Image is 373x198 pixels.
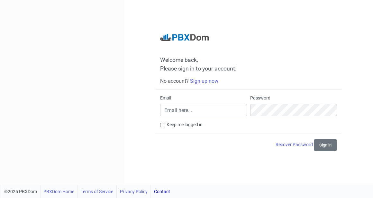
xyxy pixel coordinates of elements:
a: Recover Password [276,142,314,147]
input: Email here... [160,104,247,116]
span: Welcome back, [160,57,337,63]
h6: No account? [160,78,337,84]
div: ©2025 PBXDom [4,185,170,198]
label: Password [250,95,270,101]
label: Email [160,95,171,101]
a: Privacy Policy [120,185,148,198]
a: Terms of Service [81,185,113,198]
label: Keep me logged in [167,121,203,128]
button: Sign in [314,139,337,151]
a: Contact [154,185,170,198]
a: PBXDom Home [43,185,74,198]
a: Sign up now [190,78,218,84]
span: Please sign in to your account. [160,65,237,72]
